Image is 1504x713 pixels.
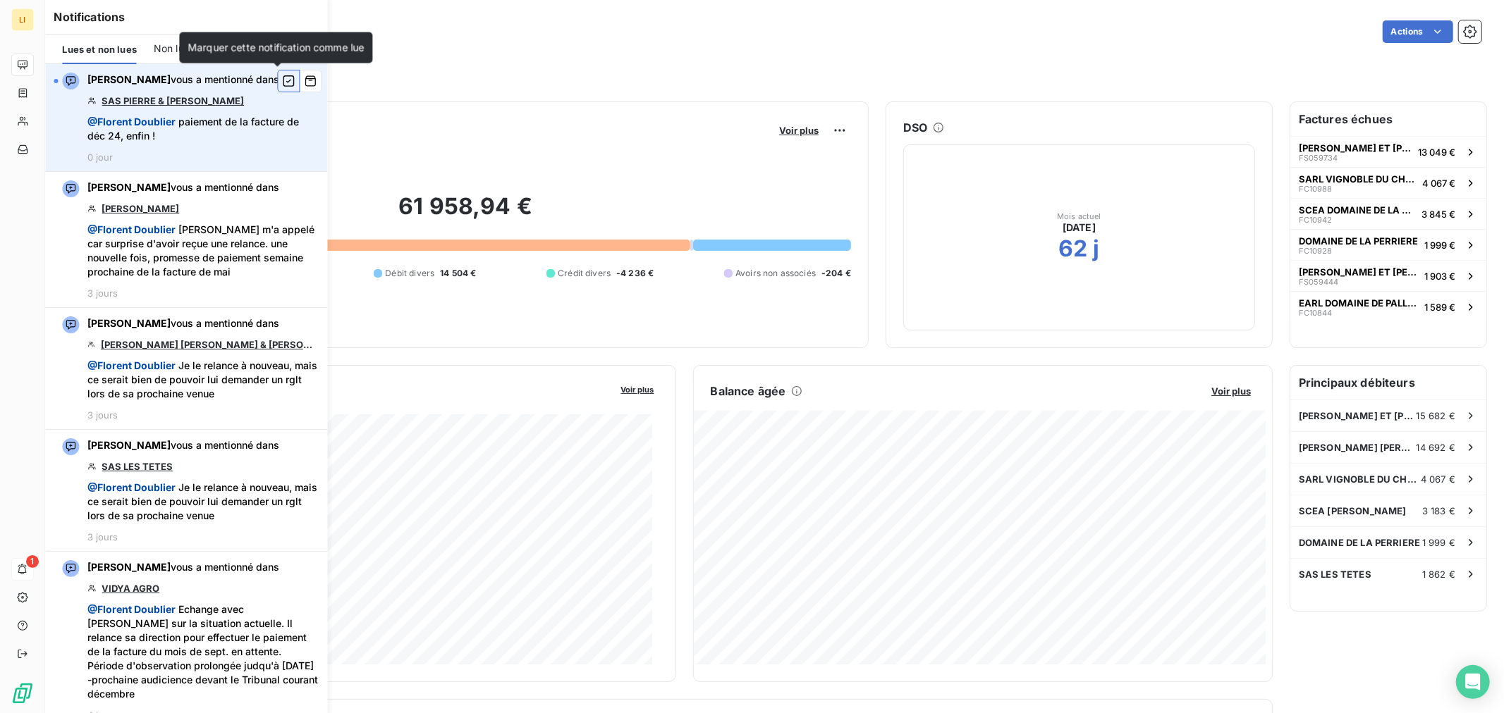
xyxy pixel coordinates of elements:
[1299,505,1407,516] span: SCEA [PERSON_NAME]
[188,42,364,54] span: Marquer cette notification comme lue
[87,561,171,573] span: [PERSON_NAME]
[45,64,327,172] button: [PERSON_NAME]vous a mentionné dansSAS PIERRE & [PERSON_NAME] @Florent Doublier paiement de la fac...
[1299,297,1419,309] span: EARL DOMAINE DE PALLUS
[101,339,314,350] a: [PERSON_NAME] [PERSON_NAME] & [PERSON_NAME]
[1299,235,1418,247] span: DOMAINE DE LA PERRIERE
[54,8,319,25] h6: Notifications
[87,481,176,493] span: @ Florent Doublier
[26,555,39,568] span: 1
[62,44,136,55] span: Lues et non lues
[1299,154,1338,162] span: FS059734
[1299,278,1338,286] span: FS059444
[1290,366,1486,399] h6: Principaux débiteurs
[87,151,113,163] span: 0 jour
[87,409,118,421] span: 3 jours
[87,73,279,87] span: vous a mentionné dans
[621,385,654,395] span: Voir plus
[1290,260,1486,291] button: [PERSON_NAME] ET [PERSON_NAME]FS0594441 903 €
[87,317,171,329] span: [PERSON_NAME]
[87,287,118,299] span: 3 jours
[87,316,279,330] span: vous a mentionné dans
[87,602,319,701] span: Echange avec [PERSON_NAME] sur la situation actuelle. Il relance sa direction pour effectuer le p...
[1299,569,1371,580] span: SAS LES TETES
[1299,410,1417,421] span: [PERSON_NAME] ET [PERSON_NAME]
[102,95,244,106] a: SAS PIERRE & [PERSON_NAME]
[1063,221,1096,235] span: [DATE]
[102,203,179,214] a: [PERSON_NAME]
[1290,167,1486,198] button: SARL VIGNOBLE DU CHATEAU COUDRAY MONTPENSIERFC109884 067 €
[1207,385,1255,397] button: Voir plus
[1299,473,1421,485] span: SARL VIGNOBLE DU CHATEAU COUDRAY MONTPENSIER
[1299,442,1417,453] span: [PERSON_NAME] [PERSON_NAME]
[1421,473,1455,485] span: 4 067 €
[775,124,823,137] button: Voir plus
[1299,185,1332,193] span: FC10988
[1299,247,1332,255] span: FC10928
[1299,309,1332,317] span: FC10844
[1417,410,1455,421] span: 15 682 €
[87,438,279,452] span: vous a mentionné dans
[1299,266,1419,278] span: [PERSON_NAME] ET [PERSON_NAME]
[711,383,786,399] h6: Balance âgée
[1456,665,1490,699] div: Open Intercom Messenger
[1299,204,1416,216] span: SCEA DOMAINE DE LA COMMANDERIE
[87,603,176,615] span: @ Florent Doublier
[616,267,654,280] span: -4 236 €
[87,359,319,401] span: Je le relance à nouveau, mais ce serait bien de pouvoir lui demander un rglt lors de sa prochaine...
[1299,173,1417,185] span: SARL VIGNOBLE DU CHATEAU COUDRAY MONTPENSIER
[1417,442,1455,453] span: 14 692 €
[87,73,171,85] span: [PERSON_NAME]
[1058,235,1087,263] h2: 62
[1299,142,1412,154] span: [PERSON_NAME] ET [PERSON_NAME]
[87,223,176,235] span: @ Florent Doublier
[779,125,819,136] span: Voir plus
[87,439,171,451] span: [PERSON_NAME]
[87,223,319,279] span: [PERSON_NAME] m'a appelé car surprise d'avoir reçue une relance. une nouvelle fois, promesse de p...
[87,560,279,574] span: vous a mentionné dans
[1424,271,1455,282] span: 1 903 €
[87,531,118,542] span: 3 jours
[821,267,851,280] span: -204 €
[1422,537,1455,548] span: 1 999 €
[11,682,34,705] img: Logo LeanPay
[45,430,327,552] button: [PERSON_NAME]vous a mentionné dansSAS LES TETES @Florent Doublier Je le relance à nouveau, mais c...
[154,42,195,56] span: Non lues
[1290,136,1486,167] button: [PERSON_NAME] ET [PERSON_NAME]FS05973413 049 €
[440,267,476,280] span: 14 504 €
[80,192,851,235] h2: 61 958,94 €
[1383,20,1453,43] button: Actions
[1422,178,1455,189] span: 4 067 €
[1290,291,1486,322] button: EARL DOMAINE DE PALLUSFC108441 589 €
[87,359,176,371] span: @ Florent Doublier
[1422,569,1455,580] span: 1 862 €
[87,480,319,523] span: Je le relance à nouveau, mais ce serait bien de pouvoir lui demander un rglt lors de sa prochaine...
[1290,198,1486,229] button: SCEA DOMAINE DE LA COMMANDERIEFC109423 845 €
[558,267,611,280] span: Crédit divers
[102,583,159,594] a: VIDYA AGRO
[87,115,319,143] span: paiement de la facture de déc 24, enfin !
[87,180,279,194] span: vous a mentionné dans
[903,119,927,136] h6: DSO
[1299,216,1332,224] span: FC10942
[45,172,327,308] button: [PERSON_NAME]vous a mentionné dans[PERSON_NAME] @Florent Doublier [PERSON_NAME] m'a appelé car su...
[102,461,173,472] a: SAS LES TETES
[87,116,176,128] span: @ Florent Doublier
[1424,240,1455,251] span: 1 999 €
[45,308,327,430] button: [PERSON_NAME]vous a mentionné dans[PERSON_NAME] [PERSON_NAME] & [PERSON_NAME] @Florent Doublier J...
[1418,147,1455,158] span: 13 049 €
[80,399,611,414] span: Chiffre d'affaires mensuel
[1057,212,1101,221] span: Mois actuel
[617,383,659,395] button: Voir plus
[11,8,34,31] div: LI
[1211,385,1251,397] span: Voir plus
[735,267,816,280] span: Avoirs non associés
[385,267,434,280] span: Débit divers
[87,181,171,193] span: [PERSON_NAME]
[1290,102,1486,136] h6: Factures échues
[1094,235,1100,263] h2: j
[1299,537,1420,548] span: DOMAINE DE LA PERRIERE
[1290,229,1486,260] button: DOMAINE DE LA PERRIEREFC109281 999 €
[1422,209,1455,220] span: 3 845 €
[1422,505,1455,516] span: 3 183 €
[1424,302,1455,313] span: 1 589 €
